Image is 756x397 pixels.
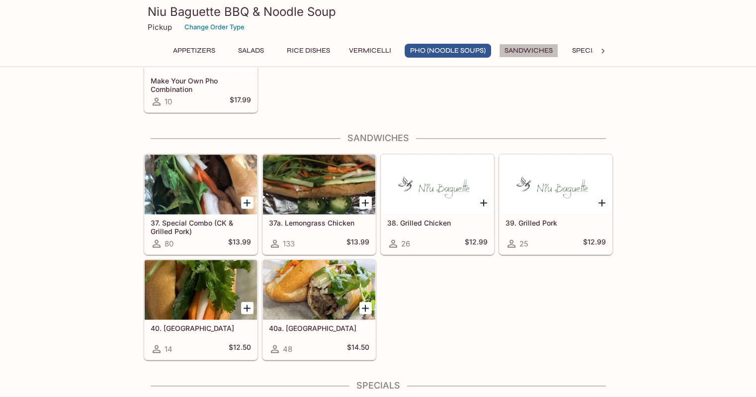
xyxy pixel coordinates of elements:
span: 25 [519,239,528,248]
a: 37. Special Combo (CK & Grilled Pork)80$13.99 [144,154,257,254]
h5: 40a. [GEOGRAPHIC_DATA] [269,324,369,332]
div: 37. Special Combo (CK & Grilled Pork) [145,155,257,214]
button: Salads [229,44,273,58]
span: 48 [283,344,292,354]
a: 40a. [GEOGRAPHIC_DATA]48$14.50 [262,259,376,360]
button: Specials [566,44,611,58]
button: Add 38. Grilled Chicken [478,196,490,209]
span: 10 [165,97,172,106]
a: 39. Grilled Pork25$12.99 [499,154,612,254]
div: 40a. Brisket [263,260,375,319]
a: 37a. Lemongrass Chicken133$13.99 [262,154,376,254]
h5: $12.99 [465,238,488,249]
div: 37a. Lemongrass Chicken [263,155,375,214]
h4: Sandwiches [144,133,613,144]
div: 38. Grilled Chicken [381,155,494,214]
h5: 37a. Lemongrass Chicken [269,219,369,227]
h5: Make Your Own Pho Combination [151,77,251,93]
button: Sandwiches [499,44,558,58]
h5: $13.99 [346,238,369,249]
div: 39. Grilled Pork [500,155,612,214]
h5: 40. [GEOGRAPHIC_DATA] [151,324,251,332]
h5: $17.99 [230,95,251,107]
button: Add 40. Tofu [241,302,253,314]
button: Add 37. Special Combo (CK & Grilled Pork) [241,196,253,209]
span: 14 [165,344,172,354]
div: 40. Tofu [145,260,257,319]
p: Pickup [148,22,172,32]
button: Pho (Noodle Soups) [405,44,491,58]
h5: $14.50 [347,343,369,355]
h3: Niu Baguette BBQ & Noodle Soup [148,4,609,19]
span: 26 [401,239,410,248]
div: Make Your Own Pho Combination [145,12,257,72]
h5: $13.99 [228,238,251,249]
button: Change Order Type [180,19,249,35]
button: Rice Dishes [281,44,336,58]
span: 80 [165,239,173,248]
h4: Specials [144,380,613,391]
h5: $12.50 [229,343,251,355]
a: 38. Grilled Chicken26$12.99 [381,154,494,254]
button: Add 40a. Brisket [359,302,372,314]
span: 133 [283,239,295,248]
h5: $12.99 [583,238,606,249]
h5: 39. Grilled Pork [505,219,606,227]
a: 40. [GEOGRAPHIC_DATA]14$12.50 [144,259,257,360]
button: Add 39. Grilled Pork [596,196,608,209]
button: Vermicelli [343,44,397,58]
button: Add 37a. Lemongrass Chicken [359,196,372,209]
h5: 38. Grilled Chicken [387,219,488,227]
button: Appetizers [168,44,221,58]
h5: 37. Special Combo (CK & Grilled Pork) [151,219,251,235]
